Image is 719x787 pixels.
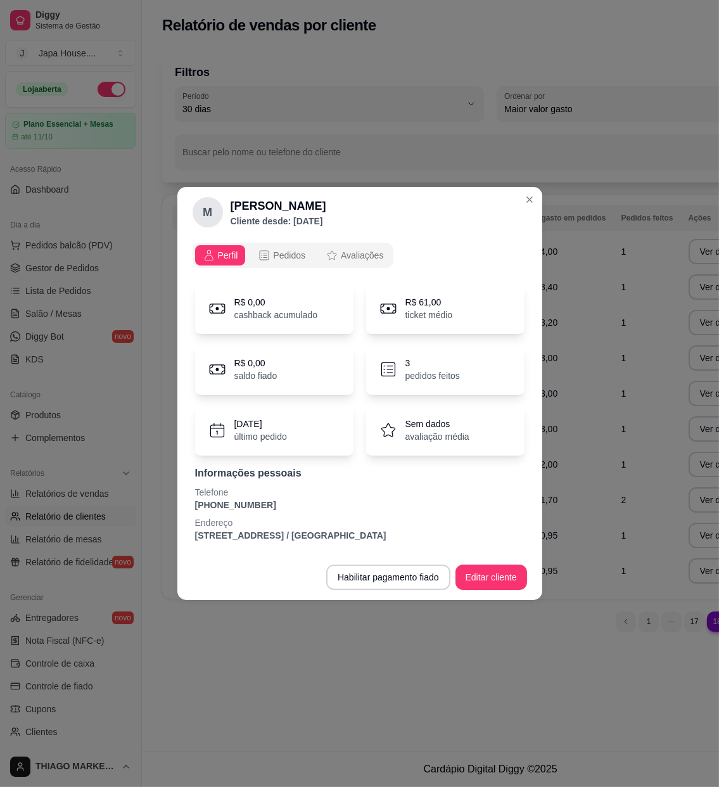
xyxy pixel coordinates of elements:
p: R$ 0,00 [234,357,277,369]
p: pedidos feitos [405,369,460,382]
div: M [193,197,223,227]
p: avaliação média [405,430,469,443]
button: Editar cliente [455,565,527,590]
div: opções [193,243,394,268]
p: R$ 61,00 [405,296,453,309]
p: ticket médio [405,309,453,321]
span: Pedidos [273,249,305,262]
p: cashback acumulado [234,309,318,321]
h2: [PERSON_NAME] [231,197,326,215]
div: opções [193,243,527,268]
p: [STREET_ADDRESS] / [GEOGRAPHIC_DATA] [195,529,525,542]
p: saldo fiado [234,369,277,382]
p: Telefone [195,486,525,499]
span: Perfil [218,249,238,262]
p: Sem dados [405,418,469,430]
p: Cliente desde: [DATE] [231,215,326,227]
p: [DATE] [234,418,287,430]
p: Informações pessoais [195,466,525,481]
button: Close [519,189,540,210]
span: Avaliações [341,249,383,262]
p: 3 [405,357,460,369]
p: [PHONE_NUMBER] [195,499,525,511]
p: R$ 0,00 [234,296,318,309]
p: último pedido [234,430,287,443]
p: Endereço [195,516,525,529]
button: Habilitar pagamento fiado [326,565,450,590]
